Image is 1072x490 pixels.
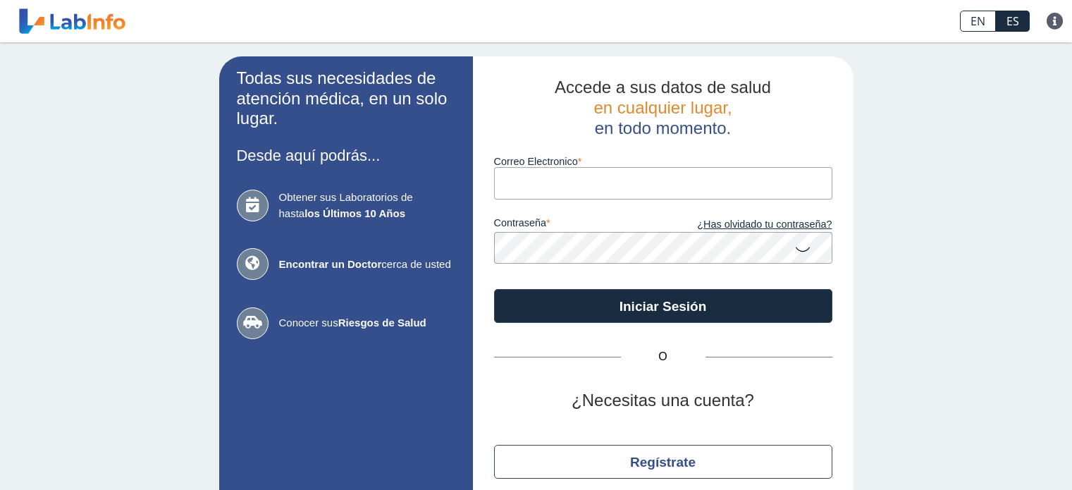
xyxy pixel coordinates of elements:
span: en todo momento. [595,118,731,137]
span: O [621,348,706,365]
a: EN [960,11,996,32]
h3: Desde aquí podrás... [237,147,455,164]
button: Iniciar Sesión [494,289,832,323]
h2: ¿Necesitas una cuenta? [494,391,832,411]
span: cerca de usted [279,257,455,273]
b: los Últimos 10 Años [304,207,405,219]
span: Accede a sus datos de salud [555,78,771,97]
button: Regístrate [494,445,832,479]
a: ES [996,11,1030,32]
span: en cualquier lugar, [593,98,732,117]
span: Obtener sus Laboratorios de hasta [279,190,455,221]
a: ¿Has olvidado tu contraseña? [663,217,832,233]
label: contraseña [494,217,663,233]
label: Correo Electronico [494,156,832,167]
b: Riesgos de Salud [338,317,426,329]
h2: Todas sus necesidades de atención médica, en un solo lugar. [237,68,455,129]
span: Conocer sus [279,315,455,331]
b: Encontrar un Doctor [279,258,382,270]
